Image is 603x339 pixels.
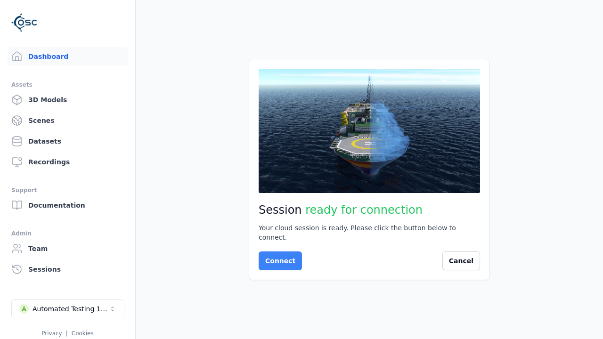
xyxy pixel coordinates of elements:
[11,185,124,196] div: Support
[8,153,128,171] a: Recordings
[259,223,480,242] div: Your cloud session is ready. Please click the button below to connect.
[11,299,124,318] button: Select a workspace
[8,239,128,258] a: Team
[259,202,480,218] h2: Session
[442,251,480,270] button: Cancel
[259,251,302,270] button: Connect
[19,304,29,314] div: A
[66,330,68,337] span: |
[8,132,128,151] a: Datasets
[11,228,124,239] div: Admin
[8,111,128,130] a: Scenes
[41,330,62,337] a: Privacy
[305,203,423,217] span: ready for connection
[8,260,128,279] a: Sessions
[8,47,128,66] a: Dashboard
[72,330,94,337] a: Cookies
[8,90,128,109] a: 3D Models
[8,196,128,215] a: Documentation
[33,304,109,314] div: Automated Testing 1 - Playwright
[11,9,38,36] img: Logo
[11,79,124,90] div: Assets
